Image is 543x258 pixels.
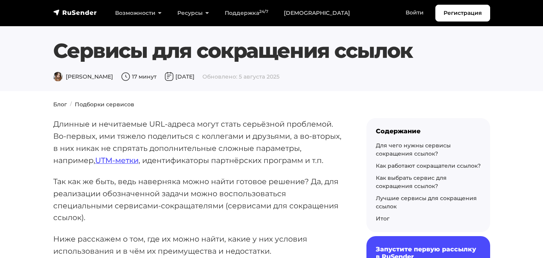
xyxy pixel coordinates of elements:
[67,100,134,109] li: Подборки сервисов
[398,5,431,21] a: Войти
[121,72,130,81] img: Время чтения
[259,9,268,14] sup: 24/7
[376,127,481,135] div: Содержание
[376,195,477,210] a: Лучшие сервисы для сокращения ссылок
[53,73,113,80] span: [PERSON_NAME]
[53,101,67,108] a: Блог
[164,73,195,80] span: [DATE]
[276,5,358,21] a: [DEMOGRAPHIC_DATA]
[435,5,490,21] a: Регистрация
[53,233,341,257] p: Ниже расскажем о том, где их можно найти, какие у них условия использования и в чём их преимущест...
[53,176,341,224] p: Так как же быть, ведь наверняка можно найти готовое решение? Да, для реализации обозначенной зада...
[202,73,280,80] span: Обновлено: 5 августа 2025
[376,215,390,222] a: Итог
[95,156,139,165] a: UTM-метки
[376,162,481,169] a: Как работают сокращатели ссылок?
[376,174,447,190] a: Как выбрать сервис для сокращения ссылок?
[217,5,276,21] a: Поддержка24/7
[121,73,157,80] span: 17 минут
[107,5,170,21] a: Возможности
[164,72,174,81] img: Дата публикации
[53,9,97,16] img: RuSender
[53,39,453,63] h1: Сервисы для сокращения ссылок
[170,5,217,21] a: Ресурсы
[376,142,451,157] a: Для чего нужны сервисы сокращения ссылок?
[53,118,341,166] p: Длинные и нечитаемые URL-адреса могут стать серьёзной проблемой. Во-первых, ими тяжело поделиться...
[49,100,495,109] nav: breadcrumb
